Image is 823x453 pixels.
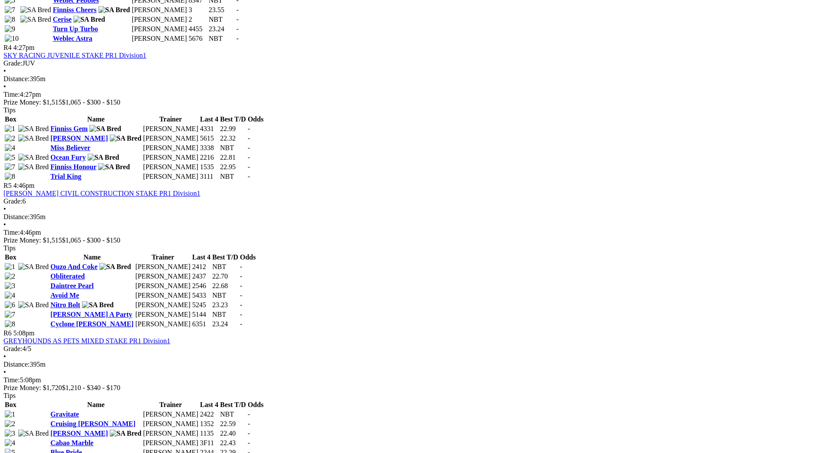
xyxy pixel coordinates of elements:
td: 23.24 [212,320,239,328]
th: Name [50,115,142,124]
span: - [236,6,239,13]
a: Obliterated [50,272,85,280]
td: 22.32 [220,134,246,143]
td: [PERSON_NAME] [135,272,191,281]
td: [PERSON_NAME] [143,420,199,428]
img: SA Bred [98,6,130,14]
span: Time: [3,229,20,236]
th: Best T/D [220,115,246,124]
td: [PERSON_NAME] [135,301,191,309]
div: 395m [3,213,820,221]
span: - [248,410,250,418]
span: - [240,282,242,289]
th: Trainer [143,115,199,124]
td: 1535 [200,163,219,171]
img: SA Bred [99,263,131,271]
a: Finniss Gem [50,125,88,132]
td: NBT [208,15,235,24]
img: SA Bred [73,16,105,23]
td: 4331 [200,125,219,133]
td: 3 [188,6,207,14]
span: $1,065 - $300 - $150 [62,98,121,106]
div: JUV [3,59,820,67]
a: Gravitate [50,410,79,418]
img: 10 [5,35,19,43]
span: - [236,35,239,42]
td: 5144 [192,310,211,319]
td: 22.59 [220,420,246,428]
td: 2422 [200,410,219,419]
a: [PERSON_NAME] [50,430,108,437]
span: • [3,353,6,360]
img: SA Bred [18,301,49,309]
th: Odds [239,253,256,262]
td: [PERSON_NAME] [143,125,199,133]
span: 4:46pm [13,182,35,189]
img: 6 [5,301,15,309]
a: Cruising [PERSON_NAME] [50,420,135,427]
span: - [248,163,250,171]
a: Turn Up Turbo [53,25,98,33]
span: - [248,173,250,180]
td: 22.70 [212,272,239,281]
img: SA Bred [18,430,49,437]
img: 8 [5,320,15,328]
span: - [240,263,242,270]
div: 4:27pm [3,91,820,98]
img: SA Bred [89,125,121,133]
span: 5:08pm [13,329,35,337]
td: 22.99 [220,125,246,133]
span: R6 [3,329,12,337]
td: 1352 [200,420,219,428]
span: $1,210 - $340 - $170 [62,384,121,391]
td: 2 [188,15,207,24]
a: Finniss Honour [50,163,96,171]
span: - [248,144,250,151]
th: Trainer [135,253,191,262]
div: Prize Money: $1,515 [3,98,820,106]
a: [PERSON_NAME] CIVIL CONSTRUCTION STAKE PR1 Division1 [3,190,200,197]
span: - [248,125,250,132]
img: SA Bred [82,301,114,309]
td: 22.68 [212,282,239,290]
img: 5 [5,154,15,161]
td: [PERSON_NAME] [143,429,199,438]
span: • [3,205,6,213]
img: 8 [5,173,15,181]
td: NBT [208,34,235,43]
td: 22.40 [220,429,246,438]
span: R4 [3,44,12,51]
td: 4455 [188,25,207,33]
td: 1135 [200,429,219,438]
span: Box [5,115,16,123]
img: 1 [5,263,15,271]
span: Time: [3,91,20,98]
span: 4:27pm [13,44,35,51]
img: SA Bred [18,154,49,161]
th: Odds [247,400,264,409]
img: 2 [5,420,15,428]
a: SKY RACING JUVENILE STAKE PR1 Division1 [3,52,146,59]
span: Grade: [3,345,23,352]
img: 4 [5,292,15,299]
td: [PERSON_NAME] [131,25,187,33]
td: [PERSON_NAME] [131,6,187,14]
span: - [248,154,250,161]
td: [PERSON_NAME] [135,291,191,300]
span: - [240,311,242,318]
img: SA Bred [88,154,119,161]
a: Finniss Cheers [53,6,97,13]
span: Tips [3,244,16,252]
td: 5433 [192,291,211,300]
td: [PERSON_NAME] [135,310,191,319]
img: 4 [5,439,15,447]
a: Ouzo And Coke [50,263,97,270]
td: [PERSON_NAME] [143,172,199,181]
div: 395m [3,75,820,83]
td: [PERSON_NAME] [143,144,199,152]
span: Tips [3,106,16,114]
a: GREYHOUNDS AS PETS MIXED STAKE PR1 Division1 [3,337,171,345]
img: SA Bred [110,135,141,142]
span: - [248,135,250,142]
span: Box [5,253,16,261]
